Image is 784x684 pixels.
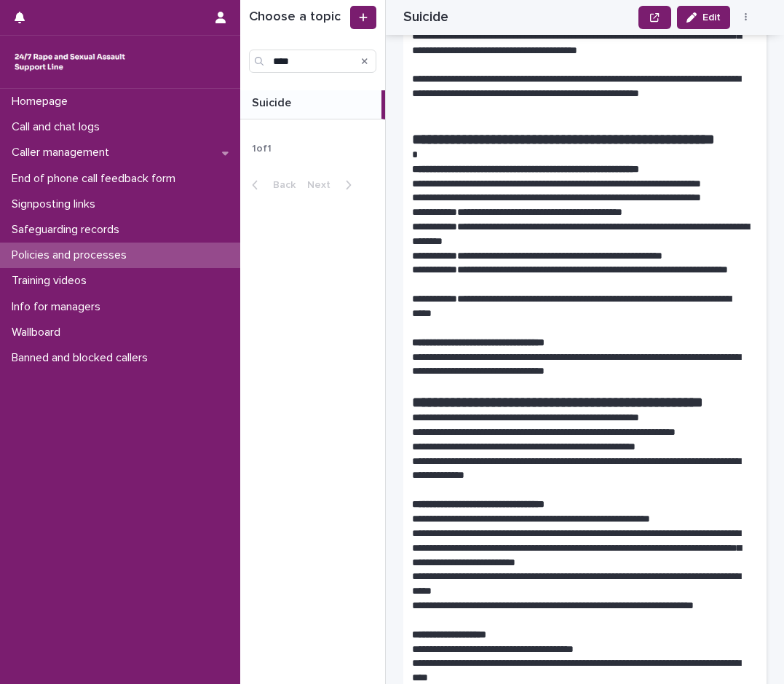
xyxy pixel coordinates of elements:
button: Next [301,178,363,192]
p: Wallboard [6,326,72,339]
h1: Choose a topic [249,9,347,25]
button: Edit [677,6,730,29]
p: 1 of 1 [240,131,283,167]
p: Caller management [6,146,121,160]
p: Homepage [6,95,79,109]
p: Signposting links [6,197,107,211]
p: Training videos [6,274,98,288]
p: Info for managers [6,300,112,314]
input: Search [249,50,376,73]
span: Back [264,180,296,190]
img: rhQMoQhaT3yELyF149Cw [12,47,128,76]
p: Policies and processes [6,248,138,262]
button: Back [240,178,301,192]
p: Suicide [252,93,294,110]
a: SuicideSuicide [240,90,385,119]
p: End of phone call feedback form [6,172,187,186]
p: Banned and blocked callers [6,351,159,365]
h2: Suicide [403,9,448,25]
p: Call and chat logs [6,120,111,134]
p: Safeguarding records [6,223,131,237]
span: Edit [702,12,721,23]
span: Next [307,180,339,190]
